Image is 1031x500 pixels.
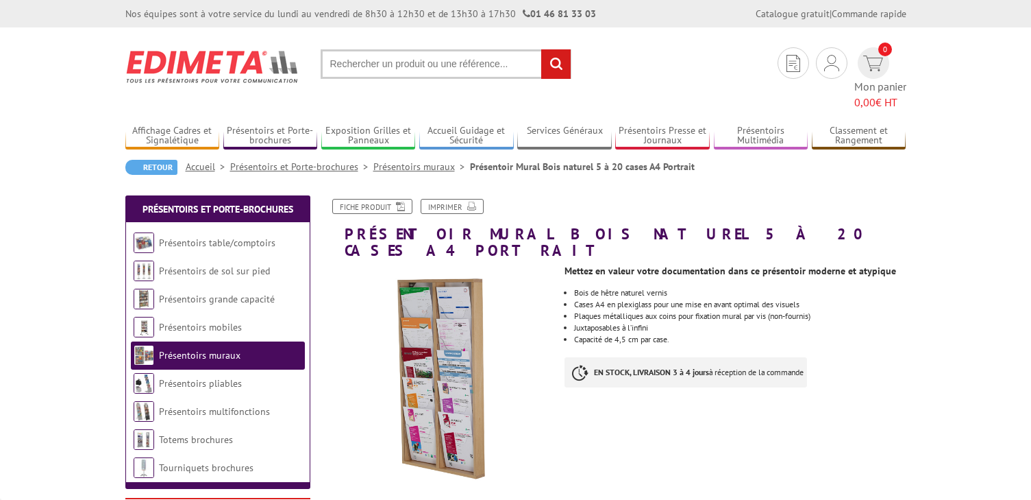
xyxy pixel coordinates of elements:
[125,160,177,175] a: Retour
[824,55,839,71] img: devis rapide
[517,125,612,147] a: Services Généraux
[134,317,154,337] img: Présentoirs mobiles
[564,357,807,388] p: à réception de la commande
[756,8,830,20] a: Catalogue gratuit
[134,345,154,366] img: Présentoirs muraux
[321,49,571,79] input: Rechercher un produit ou une référence...
[134,429,154,450] img: Totems brochures
[854,95,906,110] span: € HT
[421,199,484,214] a: Imprimer
[159,377,242,390] a: Présentoirs pliables
[714,125,808,147] a: Présentoirs Multimédia
[230,160,373,173] a: Présentoirs et Porte-brochures
[574,324,906,332] li: Juxtaposables à l’infini
[470,160,695,174] li: Présentoir Mural Bois naturel 5 à 20 cases A4 Portrait
[574,335,906,344] li: Capacité de 4,5 cm par case.
[159,293,275,305] a: Présentoirs grande capacité
[832,8,906,20] a: Commande rapide
[523,8,596,20] strong: 01 46 81 33 03
[373,160,470,173] a: Présentoirs muraux
[159,405,270,418] a: Présentoirs multifonctions
[134,457,154,478] img: Tourniquets brochures
[186,160,230,173] a: Accueil
[574,312,906,320] li: Plaques métalliques aux coins pour fixation mural par vis (non-fournis)
[159,433,233,446] a: Totems brochures
[574,289,906,297] li: Bois de hêtre naturel vernis
[615,125,710,147] a: Présentoirs Presse et Journaux
[854,47,906,110] a: devis rapide 0 Mon panier 0,00€ HT
[854,79,906,110] span: Mon panier
[756,7,906,21] div: |
[134,289,154,309] img: Présentoirs grande capacité
[134,233,154,253] img: Présentoirs table/comptoirs
[878,43,892,56] span: 0
[159,237,275,249] a: Présentoirs table/comptoirs
[125,7,596,21] div: Nos équipes sont à votre service du lundi au vendredi de 8h30 à 12h30 et de 13h30 à 17h30
[125,41,300,92] img: Edimeta
[159,265,270,277] a: Présentoirs de sol sur pied
[812,125,906,147] a: Classement et Rangement
[134,261,154,281] img: Présentoirs de sol sur pied
[332,199,412,214] a: Fiche produit
[142,203,293,215] a: Présentoirs et Porte-brochures
[786,55,800,72] img: devis rapide
[594,367,709,377] strong: EN STOCK, LIVRAISON 3 à 4 jours
[419,125,514,147] a: Accueil Guidage et Sécurité
[314,199,917,259] h1: Présentoir Mural Bois naturel 5 à 20 cases A4 Portrait
[574,300,906,309] li: Cases A4 en plexiglass pour une mise en avant optimal des visuels
[223,125,318,147] a: Présentoirs et Porte-brochures
[159,349,240,361] a: Présentoirs muraux
[134,401,154,422] img: Présentoirs multifonctions
[125,125,220,147] a: Affichage Cadres et Signalétique
[564,265,896,277] strong: Mettez en valeur votre documentation dans ce présentoir moderne et atypique
[854,95,875,109] span: 0,00
[324,265,555,497] img: 430001_presentoir_mural_bois_naturel_10_cases_a4_portrait_flyers.jpg
[321,125,416,147] a: Exposition Grilles et Panneaux
[159,462,253,474] a: Tourniquets brochures
[863,56,883,71] img: devis rapide
[541,49,571,79] input: rechercher
[134,373,154,394] img: Présentoirs pliables
[159,321,242,333] a: Présentoirs mobiles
